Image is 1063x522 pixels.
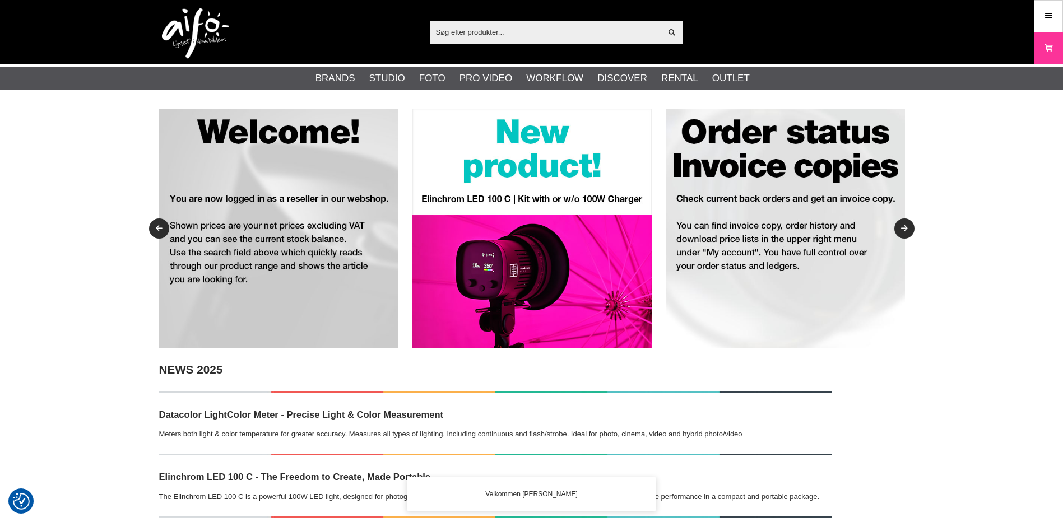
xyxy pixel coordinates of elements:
a: Studio [369,71,405,86]
img: Annonce:RET003 banner-resel-account-bgr.jpg [666,109,905,348]
a: Brands [315,71,355,86]
strong: Elinchrom LED 100 C - The Freedom to Create, Made Portable. [159,472,433,482]
img: Annonce:RET008 banner-resel-new-LED100C.jpg [412,109,652,348]
img: logo.png [162,8,229,59]
p: Meters both light & color temperature for greater accuracy. Measures all types of lighting, inclu... [159,428,832,440]
button: Samtykkepræferencer [13,491,30,511]
img: NEWS! [159,454,832,455]
img: NEWS! [159,391,832,393]
input: Søg efter produkter... [430,24,662,40]
a: Rental [661,71,698,86]
a: Foto [419,71,445,86]
strong: Datacolor LightColor Meter - Precise Light & Color Measurement [159,409,444,420]
span: Velkommen [PERSON_NAME] [485,489,578,499]
a: Discover [597,71,647,86]
img: Revisit consent button [13,493,30,510]
a: Outlet [712,71,750,86]
a: Pro Video [459,71,512,86]
img: Annonce:RET001 banner-resel-welcome-bgr.jpg [159,109,398,348]
button: Previous [149,218,169,239]
h2: NEWS 2025 [159,362,832,378]
p: The Elinchrom LED 100 C is a powerful 100W LED light, designed for photographers, videographers, ... [159,491,832,503]
button: Next [894,218,915,239]
a: Workflow [526,71,583,86]
img: NEWS! [159,516,832,518]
